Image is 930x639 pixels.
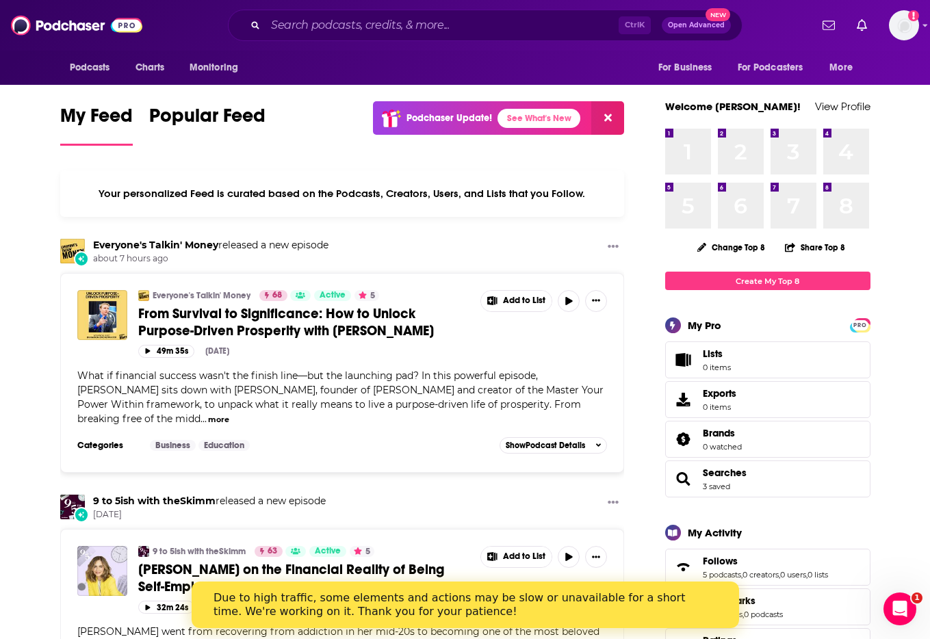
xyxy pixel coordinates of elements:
[908,10,919,21] svg: Add a profile image
[205,346,229,356] div: [DATE]
[481,291,552,311] button: Show More Button
[703,467,747,479] a: Searches
[665,381,870,418] a: Exports
[150,440,196,451] a: Business
[889,10,919,40] img: User Profile
[815,100,870,113] a: View Profile
[658,58,712,77] span: For Business
[665,421,870,458] span: Brands
[820,55,870,81] button: open menu
[138,546,149,557] a: 9 to 5ish with theSkimm
[665,341,870,378] a: Lists
[153,546,246,557] a: 9 to 5ish with theSkimm
[138,305,434,339] span: From Survival to Significance: How to Unlock Purpose-Driven Prosperity with [PERSON_NAME]
[77,290,127,340] img: From Survival to Significance: How to Unlock Purpose-Driven Prosperity with Brandon Broadwater
[208,414,229,426] button: more
[741,570,742,579] span: ,
[665,588,870,625] span: Bookmarks
[784,234,846,261] button: Share Top 8
[138,601,194,614] button: 32m 24s
[192,582,739,628] iframe: Intercom live chat banner
[70,58,110,77] span: Podcasts
[742,610,744,619] span: ,
[93,509,326,521] span: [DATE]
[190,58,238,77] span: Monitoring
[602,239,624,256] button: Show More Button
[852,319,868,330] a: PRO
[602,495,624,512] button: Show More Button
[255,546,283,557] a: 63
[60,55,128,81] button: open menu
[851,14,873,37] a: Show notifications dropdown
[665,272,870,290] a: Create My Top 8
[60,170,625,217] div: Your personalized Feed is curated based on the Podcasts, Creators, Users, and Lists that you Follow.
[268,545,277,558] span: 63
[703,442,742,452] a: 0 watched
[829,58,853,77] span: More
[670,469,697,488] a: Searches
[703,427,742,439] a: Brands
[688,319,721,332] div: My Pro
[138,561,444,595] span: [PERSON_NAME] on the Financial Reality of Being Self-Employed
[689,239,774,256] button: Change Top 8
[619,16,651,34] span: Ctrl K
[703,387,736,400] span: Exports
[503,551,545,562] span: Add to List
[60,239,85,263] img: Everyone's Talkin' Money
[350,546,374,557] button: 5
[77,440,139,451] h3: Categories
[74,507,89,522] div: New Episode
[93,495,326,508] h3: released a new episode
[77,546,127,596] img: Trinny Woodall on the Financial Reality of Being Self-Employed
[817,14,840,37] a: Show notifications dropdown
[481,547,552,567] button: Show More Button
[670,558,697,577] a: Follows
[506,441,585,450] span: Show Podcast Details
[500,437,608,454] button: ShowPodcast Details
[703,555,828,567] a: Follows
[703,555,738,567] span: Follows
[314,290,351,301] a: Active
[259,290,287,301] a: 68
[60,104,133,146] a: My Feed
[93,239,218,251] a: Everyone's Talkin' Money
[93,495,216,507] a: 9 to 5ish with theSkimm
[272,289,282,302] span: 68
[266,14,619,36] input: Search podcasts, credits, & more...
[703,482,730,491] a: 3 saved
[703,402,736,412] span: 0 items
[738,58,803,77] span: For Podcasters
[138,305,471,339] a: From Survival to Significance: How to Unlock Purpose-Driven Prosperity with [PERSON_NAME]
[180,55,256,81] button: open menu
[149,104,266,146] a: Popular Feed
[703,363,731,372] span: 0 items
[779,570,780,579] span: ,
[889,10,919,40] button: Show profile menu
[138,345,194,358] button: 49m 35s
[309,546,346,557] a: Active
[668,22,725,29] span: Open Advanced
[77,369,604,425] span: What if financial success wasn't the finish line—but the launching pad? In this powerful episode,...
[60,104,133,135] span: My Feed
[883,592,916,625] iframe: Intercom live chat
[138,290,149,301] a: Everyone's Talkin' Money
[780,570,806,579] a: 0 users
[201,413,207,425] span: ...
[74,251,89,266] div: New Episode
[744,610,783,619] a: 0 podcasts
[406,112,492,124] p: Podchaser Update!
[670,390,697,409] span: Exports
[503,296,545,306] span: Add to List
[703,348,723,360] span: Lists
[649,55,729,81] button: open menu
[729,55,823,81] button: open menu
[585,546,607,568] button: Show More Button
[912,592,922,603] span: 1
[585,290,607,312] button: Show More Button
[93,253,328,265] span: about 7 hours ago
